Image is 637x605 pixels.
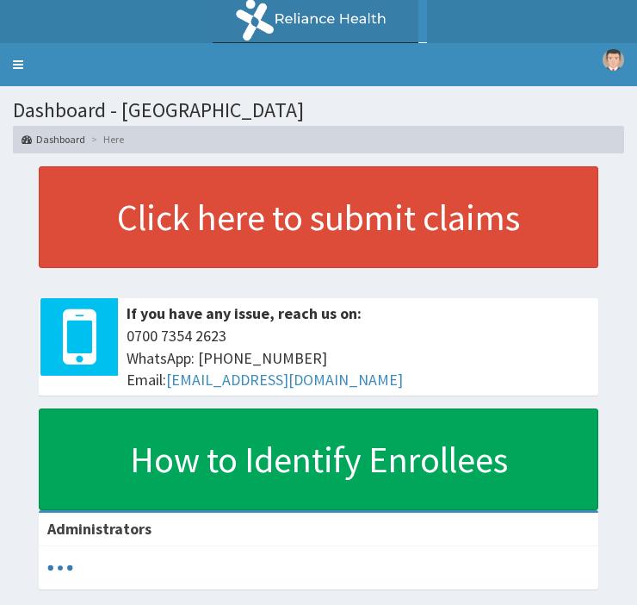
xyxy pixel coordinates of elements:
svg: audio-loading [47,555,73,581]
li: Here [87,132,124,147]
a: [EMAIL_ADDRESS][DOMAIN_NAME] [166,370,403,390]
a: How to Identify Enrollees [39,409,598,510]
b: Administrators [47,519,152,539]
h1: Dashboard - [GEOGRAPHIC_DATA] [13,99,624,122]
a: Dashboard [22,132,85,147]
span: 0700 7354 2623 WhatsApp: [PHONE_NUMBER] Email: [127,325,590,391]
b: If you have any issue, reach us on: [127,303,362,323]
img: User Image [603,49,624,71]
a: Click here to submit claims [39,166,598,268]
